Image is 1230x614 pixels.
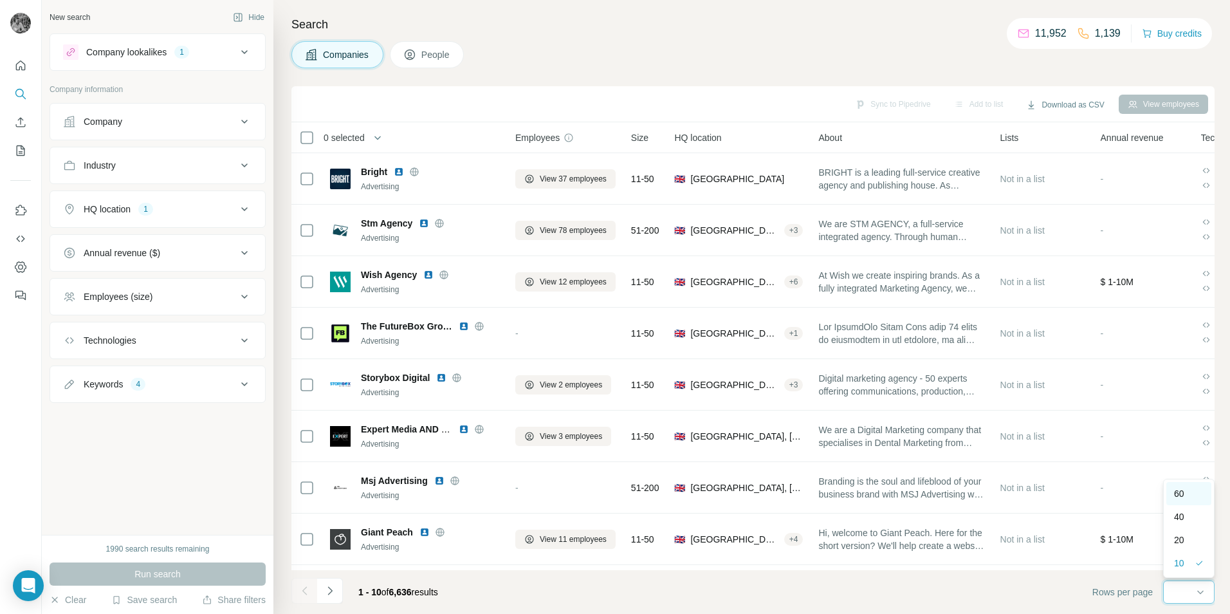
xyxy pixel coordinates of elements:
[423,270,434,280] img: LinkedIn logo
[674,327,685,340] span: 🇬🇧
[50,237,265,268] button: Annual revenue ($)
[1017,95,1113,115] button: Download as CSV
[1101,328,1104,339] span: -
[10,54,31,77] button: Quick start
[1000,131,1019,144] span: Lists
[381,587,389,597] span: of
[1095,26,1121,41] p: 1,139
[361,474,428,487] span: Msj Advertising
[1142,24,1202,42] button: Buy credits
[419,218,429,228] img: LinkedIn logo
[84,247,160,259] div: Annual revenue ($)
[784,276,803,288] div: + 6
[361,217,412,230] span: Stm Agency
[111,593,177,606] button: Save search
[540,534,607,545] span: View 11 employees
[1092,586,1153,599] span: Rows per page
[1174,487,1184,500] p: 60
[50,106,265,137] button: Company
[690,533,778,546] span: [GEOGRAPHIC_DATA], [GEOGRAPHIC_DATA], [GEOGRAPHIC_DATA]
[436,373,446,383] img: LinkedIn logo
[540,276,607,288] span: View 12 employees
[361,320,452,333] span: The FutureBox Group
[690,327,778,340] span: [GEOGRAPHIC_DATA], [GEOGRAPHIC_DATA], [GEOGRAPHIC_DATA]
[690,430,803,443] span: [GEOGRAPHIC_DATA], [GEOGRAPHIC_DATA], [GEOGRAPHIC_DATA]
[1174,510,1184,523] p: 40
[631,327,654,340] span: 11-50
[818,321,984,346] span: Lor IpsumdOlo Sitam Cons adip 74 elits do eiusmodtem in utl etdolore, ma ali enimadmin ve quisnos...
[10,227,31,250] button: Use Surfe API
[818,269,984,295] span: At Wish we create inspiring brands. As a fully integrated Marketing Agency, we specialise in deve...
[1000,174,1045,184] span: Not in a list
[631,430,654,443] span: 11-50
[674,172,685,185] span: 🇬🇧
[10,139,31,162] button: My lists
[50,281,265,312] button: Employees (size)
[50,84,266,95] p: Company information
[818,218,984,243] span: We are STM AGENCY, a full-service integrated agency. Through human creativity, strategic marketin...
[818,526,984,552] span: Hi, welcome to Giant Peach. Here for the short version? We'll help create a website that converts...
[674,378,685,391] span: 🇬🇧
[174,46,189,58] div: 1
[361,232,500,244] div: Advertising
[324,131,365,144] span: 0 selected
[515,483,519,493] span: -
[10,111,31,134] button: Enrich CSV
[690,172,784,185] span: [GEOGRAPHIC_DATA]
[631,172,654,185] span: 11-50
[540,431,602,442] span: View 3 employees
[540,379,602,391] span: View 2 employees
[50,194,265,225] button: HQ location1
[1000,431,1045,442] span: Not in a list
[515,221,616,240] button: View 78 employees
[459,424,469,434] img: LinkedIn logo
[84,378,123,391] div: Keywords
[818,423,984,449] span: We are a Digital Marketing company that specialises in Dental Marketing from [MEDICAL_DATA], Impl...
[784,534,803,545] div: + 4
[84,115,122,128] div: Company
[361,371,430,384] span: Storybox Digital
[361,335,500,347] div: Advertising
[674,430,685,443] span: 🇬🇧
[674,481,685,494] span: 🇬🇧
[631,131,648,144] span: Size
[361,284,500,295] div: Advertising
[1174,557,1184,570] p: 10
[434,476,445,486] img: LinkedIn logo
[421,48,451,61] span: People
[10,199,31,222] button: Use Surfe on LinkedIn
[394,167,404,177] img: LinkedIn logo
[13,570,44,601] div: Open Intercom Messenger
[1000,483,1045,493] span: Not in a list
[330,529,351,550] img: Logo of Giant Peach
[131,378,145,390] div: 4
[330,169,351,189] img: Logo of Bright
[818,131,842,144] span: About
[330,220,351,241] img: Logo of Stm Agency
[1101,174,1104,184] span: -
[86,46,167,59] div: Company lookalikes
[1101,131,1164,144] span: Annual revenue
[358,587,438,597] span: results
[1101,225,1104,236] span: -
[106,543,210,555] div: 1990 search results remaining
[317,578,343,604] button: Navigate to next page
[540,225,607,236] span: View 78 employees
[1174,534,1184,546] p: 20
[784,328,803,339] div: + 1
[10,13,31,33] img: Avatar
[1101,277,1134,287] span: $ 1-10M
[361,181,500,192] div: Advertising
[361,268,417,281] span: Wish Agency
[515,328,519,339] span: -
[690,224,778,237] span: [GEOGRAPHIC_DATA]
[515,131,560,144] span: Employees
[330,323,351,344] img: Logo of The FutureBox Group
[50,150,265,181] button: Industry
[224,8,273,27] button: Hide
[10,284,31,307] button: Feedback
[1000,225,1045,236] span: Not in a list
[1101,431,1104,442] span: -
[1101,534,1134,544] span: $ 1-10M
[84,159,116,172] div: Industry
